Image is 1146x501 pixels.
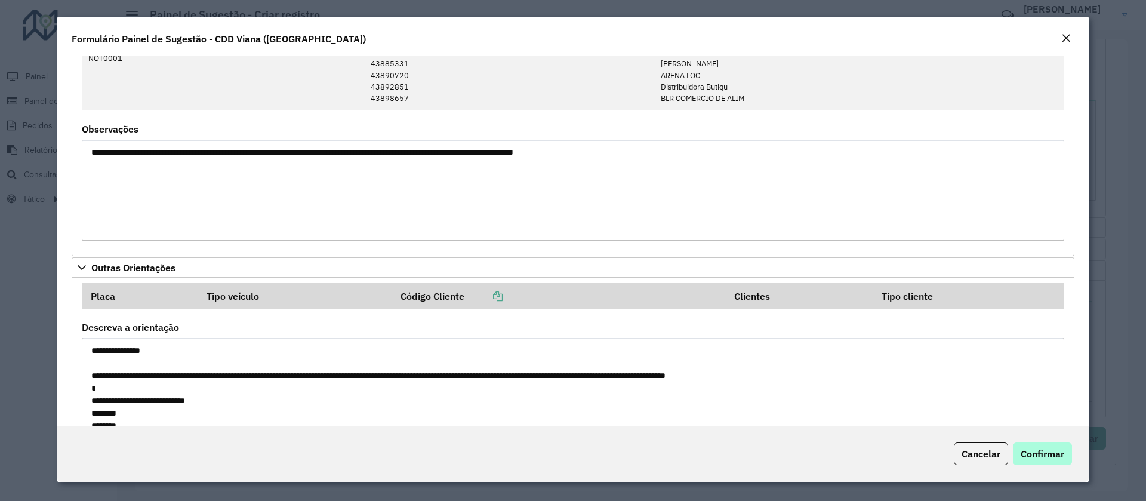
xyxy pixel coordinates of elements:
[1061,33,1071,43] em: Fechar
[654,7,898,110] td: GAIVOTAS BAR LTDA [PERSON_NAME] ESQUINA DO ESPETINHO CLENI CHAGAS ARDIZZO [PERSON_NAME] ARENA LOC...
[82,122,138,136] label: Observações
[1058,31,1074,47] button: Close
[91,263,175,272] span: Outras Orientações
[72,32,366,46] h4: Formulário Painel de Sugestão - CDD Viana ([GEOGRAPHIC_DATA])
[1013,442,1072,465] button: Confirmar
[873,283,1064,308] th: Tipo cliente
[954,442,1008,465] button: Cancelar
[392,283,726,308] th: Código Cliente
[365,7,655,110] td: 43801485 43808457 43812445 43820419 43885331 43890720 43892851 43898657
[72,257,1074,278] a: Outras Orientações
[726,283,873,308] th: Clientes
[72,278,1074,454] div: Outras Orientações
[198,283,392,308] th: Tipo veículo
[962,448,1000,460] span: Cancelar
[82,7,196,110] td: NOT0001
[1021,448,1064,460] span: Confirmar
[464,290,503,302] a: Copiar
[82,283,198,308] th: Placa
[82,320,179,334] label: Descreva a orientação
